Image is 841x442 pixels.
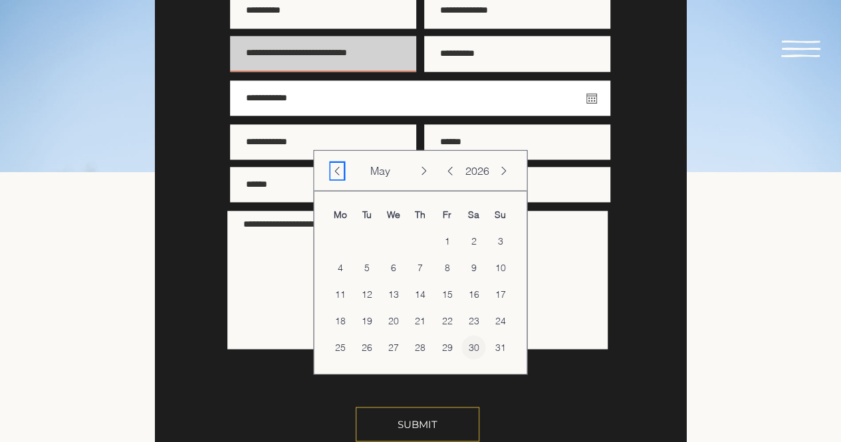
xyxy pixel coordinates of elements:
span: Su [495,208,506,220]
td: May 7 [407,254,433,280]
span: 20 [382,308,406,332]
td: May 22 [433,307,460,334]
span: 31 [488,335,512,359]
td: May 21 [407,307,433,334]
td: May 13 [380,280,407,307]
span: 24 [488,308,512,332]
td: May 15 [433,280,460,307]
td: May 12 [354,280,380,307]
span: 10 [488,255,512,279]
span: 28 [408,335,432,359]
td: May 28 [407,334,433,360]
span: 5 [355,255,379,279]
span: 25 [328,335,352,359]
span: 29 [435,335,459,359]
span: 3 [488,229,512,253]
span: 23 [461,308,485,332]
button: Years, 2026 selected [457,164,497,177]
span: Sa [468,208,479,220]
span: 9 [461,255,485,279]
span: 2 [461,229,485,253]
span: Tu [362,208,372,220]
td: May 18 [327,307,354,334]
span: 18 [328,308,352,332]
span: 21 [408,308,432,332]
span: 15 [435,282,459,306]
span: Mo [334,208,347,220]
td: May 26 [354,334,380,360]
span: 7 [408,255,432,279]
td: May 4 [327,254,354,280]
button: Next Month [417,162,430,179]
span: We [387,208,400,220]
span: 17 [488,282,512,306]
td: May 31 [487,334,513,360]
span: 6 [382,255,406,279]
td: May 2 [460,227,487,254]
td: May 16 [460,280,487,307]
td: May 10 [487,254,513,280]
button: Previous Month [330,162,344,179]
span: 4 [328,255,352,279]
td: May 30 [460,334,487,360]
button: Next Year [497,162,510,179]
span: 13 [382,282,406,306]
span: 19 [355,308,379,332]
button: Open calendar [586,93,597,104]
td: May 6 [380,254,407,280]
td: May 25 [327,334,354,360]
td: May 19 [354,307,380,334]
td: May 17 [487,280,513,307]
span: 30 [461,335,485,359]
span: 1 [435,229,459,253]
td: May 9 [460,254,487,280]
span: 26 [355,335,379,359]
td: May 29 [433,334,460,360]
td: May 3 [487,227,513,254]
td: May 20 [380,307,407,334]
td: May 14 [407,280,433,307]
span: 22 [435,308,459,332]
td: May 8 [433,254,460,280]
td: May 5 [354,254,380,280]
span: 12 [355,282,379,306]
td: May 24 [487,307,513,334]
span: 11 [328,282,352,306]
span: Th [415,208,425,220]
span: SUBMIT [398,417,437,431]
div: May [344,164,417,177]
span: 14 [408,282,432,306]
button: Previous Year [443,162,457,179]
td: May 1 [433,227,460,254]
span: 16 [461,282,485,306]
td: May 11 [327,280,354,307]
span: 27 [382,335,406,359]
button: SUBMIT [356,407,479,441]
td: May 27 [380,334,407,360]
span: 8 [435,255,459,279]
span: Fr [443,208,451,220]
td: May 23 [460,307,487,334]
